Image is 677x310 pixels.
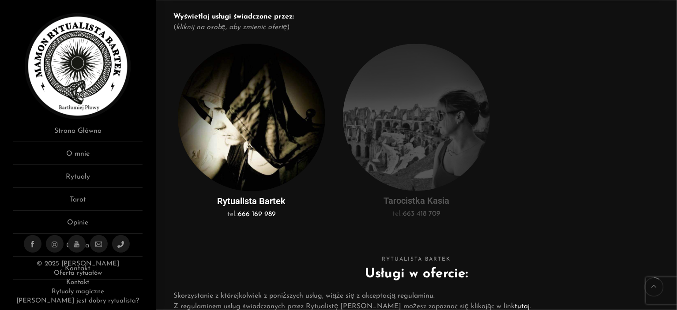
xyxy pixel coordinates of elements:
[13,194,143,211] a: Tarot
[515,303,530,310] a: tutaj
[403,210,440,217] a: 663 418 709
[173,264,659,284] h2: Usługi w ofercie:
[52,288,104,295] a: Rytuały magiczne
[25,13,131,119] img: Rytualista Bartek
[54,270,102,276] a: Oferta rytuałów
[176,24,287,31] em: kliknij na osobę, aby zmienić ofertę
[13,217,143,234] a: Opinie
[13,126,143,142] a: Strona Główna
[13,172,143,188] a: Rytuały
[173,11,659,33] p: ( )
[13,149,143,165] a: O mnie
[173,255,659,264] span: Rytualista Bartek
[173,13,294,20] strong: Wyświetlaj usługi świadczone przez:
[343,195,490,206] h5: Tarocistka Kasia
[16,298,139,304] a: [PERSON_NAME] jest dobry rytualista?
[66,279,89,286] a: Kontakt
[238,211,276,218] a: 666 169 989
[345,209,488,219] p: tel.:
[178,196,325,207] h5: Rytualista Bartek
[180,209,323,220] p: tel.:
